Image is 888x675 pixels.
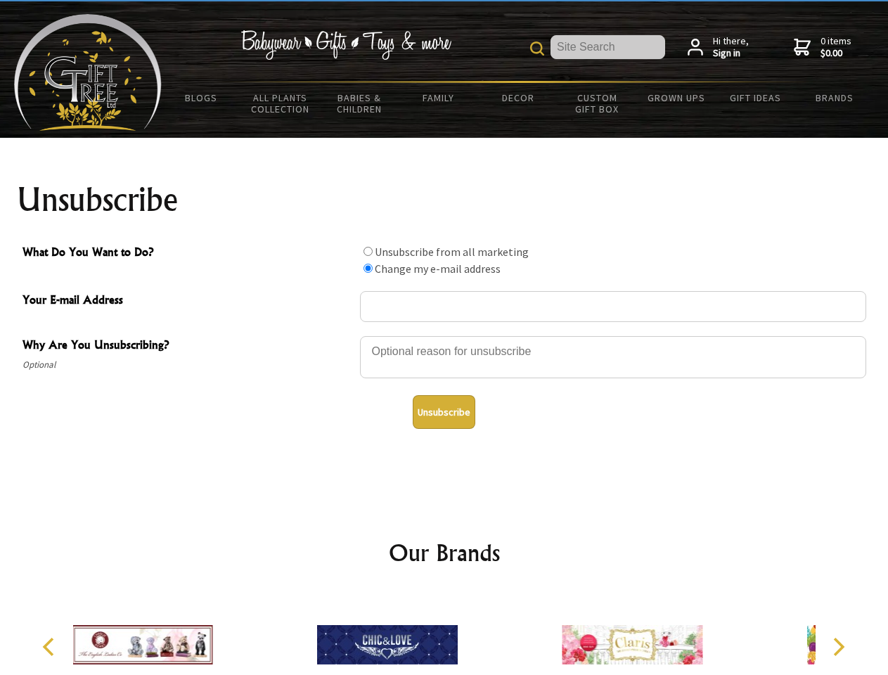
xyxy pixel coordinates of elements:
label: Change my e-mail address [375,262,501,276]
img: Babyware - Gifts - Toys and more... [14,14,162,131]
h1: Unsubscribe [17,183,872,217]
label: Unsubscribe from all marketing [375,245,529,259]
input: What Do You Want to Do? [363,264,373,273]
a: Family [399,83,479,112]
span: Why Are You Unsubscribing? [22,336,353,356]
span: What Do You Want to Do? [22,243,353,264]
span: Your E-mail Address [22,291,353,311]
span: 0 items [821,34,851,60]
a: Decor [478,83,558,112]
input: Site Search [551,35,665,59]
img: Babywear - Gifts - Toys & more [240,30,451,60]
a: Custom Gift Box [558,83,637,124]
textarea: Why Are You Unsubscribing? [360,336,866,378]
a: 0 items$0.00 [794,35,851,60]
a: BLOGS [162,83,241,112]
button: Next [823,631,854,662]
a: Hi there,Sign in [688,35,749,60]
button: Unsubscribe [413,395,475,429]
a: All Plants Collection [241,83,321,124]
span: Optional [22,356,353,373]
strong: $0.00 [821,47,851,60]
a: Grown Ups [636,83,716,112]
a: Gift Ideas [716,83,795,112]
img: product search [530,41,544,56]
button: Previous [35,631,66,662]
h2: Our Brands [28,536,861,570]
a: Brands [795,83,875,112]
input: Your E-mail Address [360,291,866,322]
input: What Do You Want to Do? [363,247,373,256]
strong: Sign in [713,47,749,60]
a: Babies & Children [320,83,399,124]
span: Hi there, [713,35,749,60]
